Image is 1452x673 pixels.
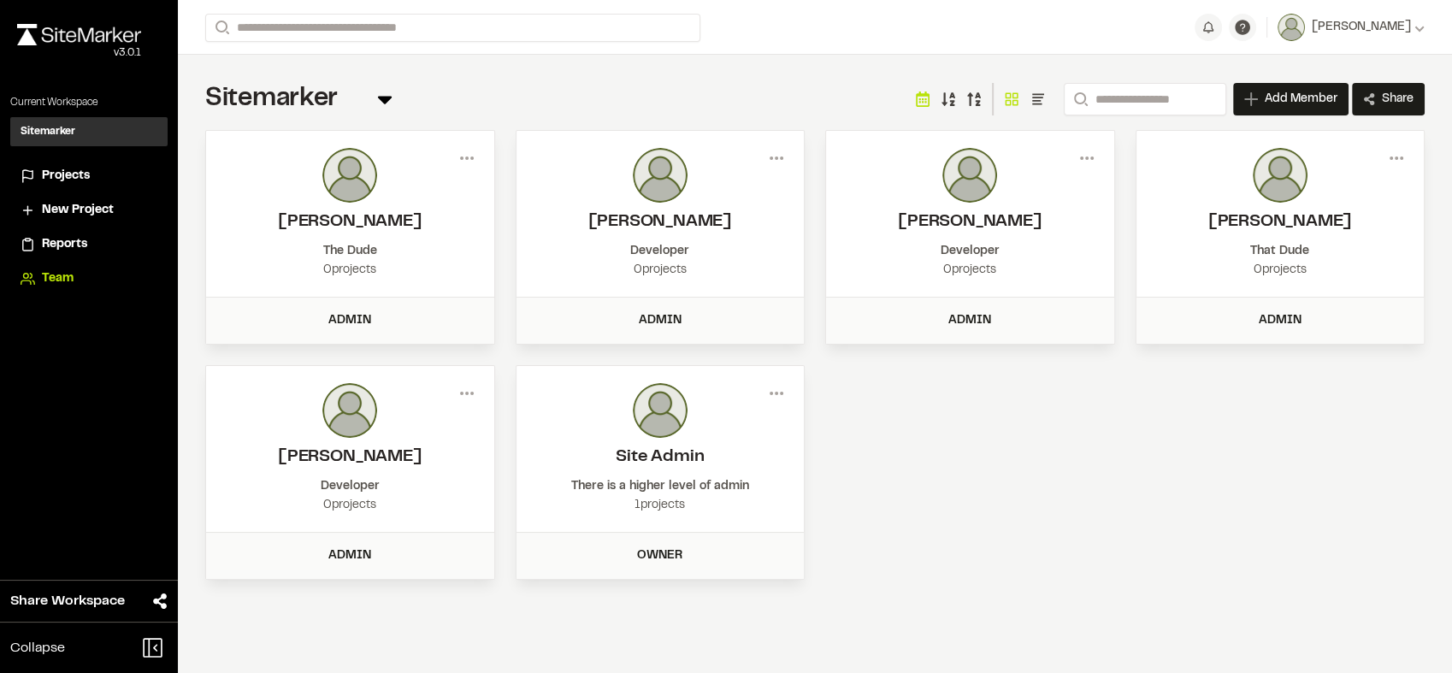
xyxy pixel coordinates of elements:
[223,210,477,235] h2: Landon Messal
[10,95,168,110] p: Current Workspace
[216,311,484,330] div: Admin
[42,201,114,220] span: New Project
[42,167,90,186] span: Projects
[836,311,1104,330] div: Admin
[21,201,157,220] a: New Project
[942,148,997,203] img: photo
[42,235,87,254] span: Reports
[527,546,794,565] div: Owner
[21,235,157,254] a: Reports
[21,124,75,139] h3: Sitemarker
[223,445,477,470] h2: Tom Evans
[17,24,141,45] img: rebrand.png
[322,383,377,438] img: photo
[10,591,125,611] span: Share Workspace
[534,242,788,261] div: Developer
[10,638,65,658] span: Collapse
[534,445,788,470] h2: Site Admin
[843,261,1097,280] div: 0 projects
[216,546,484,565] div: Admin
[223,261,477,280] div: 0 projects
[1147,311,1414,330] div: Admin
[1312,18,1411,37] span: [PERSON_NAME]
[843,210,1097,235] h2: Rudi
[1253,148,1307,203] img: photo
[1382,91,1414,108] span: Share
[21,167,157,186] a: Projects
[527,311,794,330] div: Admin
[534,477,788,496] div: There is a higher level of admin
[1154,261,1408,280] div: 0 projects
[223,242,477,261] div: The Dude
[223,496,477,515] div: 0 projects
[1265,91,1337,108] span: Add Member
[1278,14,1425,41] button: [PERSON_NAME]
[534,210,788,235] h2: Gaston Soto
[17,45,141,61] div: Oh geez...please don't...
[205,88,338,110] span: Sitemarker
[1154,242,1408,261] div: That Dude
[633,148,688,203] img: photo
[633,383,688,438] img: photo
[1154,210,1408,235] h2: Troy Brennan
[534,261,788,280] div: 0 projects
[534,496,788,515] div: 1 projects
[21,269,157,288] a: Team
[322,148,377,203] img: photo
[42,269,74,288] span: Team
[223,477,477,496] div: Developer
[1064,83,1095,115] button: Search
[1278,14,1305,41] img: User
[205,14,236,42] button: Search
[843,242,1097,261] div: Developer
